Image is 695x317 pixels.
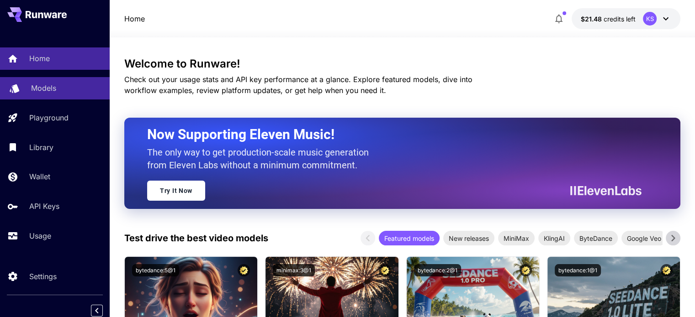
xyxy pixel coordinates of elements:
[581,14,636,24] div: $21.4769
[147,146,376,171] p: The only way to get production-scale music generation from Eleven Labs without a minimum commitment.
[574,231,618,245] div: ByteDance
[498,231,535,245] div: MiniMax
[379,264,391,276] button: Certified Model – Vetted for best performance and includes a commercial license.
[621,231,667,245] div: Google Veo
[660,264,673,276] button: Certified Model – Vetted for best performance and includes a commercial license.
[555,264,601,276] button: bytedance:1@1
[574,234,618,243] span: ByteDance
[124,13,145,24] a: Home
[273,264,315,276] button: minimax:3@1
[91,305,103,317] button: Collapse sidebar
[643,12,657,26] div: KS
[29,142,53,153] p: Library
[124,75,472,95] span: Check out your usage stats and API key performance at a glance. Explore featured models, dive int...
[147,181,205,201] a: Try It Now
[238,264,250,276] button: Certified Model – Vetted for best performance and includes a commercial license.
[538,231,570,245] div: KlingAI
[581,15,604,23] span: $21.48
[31,83,56,94] p: Models
[572,8,680,29] button: $21.4769KS
[124,231,268,245] p: Test drive the best video models
[443,231,494,245] div: New releases
[604,15,636,23] span: credits left
[538,234,570,243] span: KlingAI
[621,234,667,243] span: Google Veo
[379,231,440,245] div: Featured models
[379,234,440,243] span: Featured models
[498,234,535,243] span: MiniMax
[414,264,461,276] button: bytedance:2@1
[29,201,59,212] p: API Keys
[520,264,532,276] button: Certified Model – Vetted for best performance and includes a commercial license.
[132,264,179,276] button: bytedance:5@1
[147,126,635,143] h2: Now Supporting Eleven Music!
[29,230,51,241] p: Usage
[29,171,50,182] p: Wallet
[29,53,50,64] p: Home
[124,57,680,70] h3: Welcome to Runware!
[443,234,494,243] span: New releases
[124,13,145,24] nav: breadcrumb
[29,271,57,282] p: Settings
[29,112,69,123] p: Playground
